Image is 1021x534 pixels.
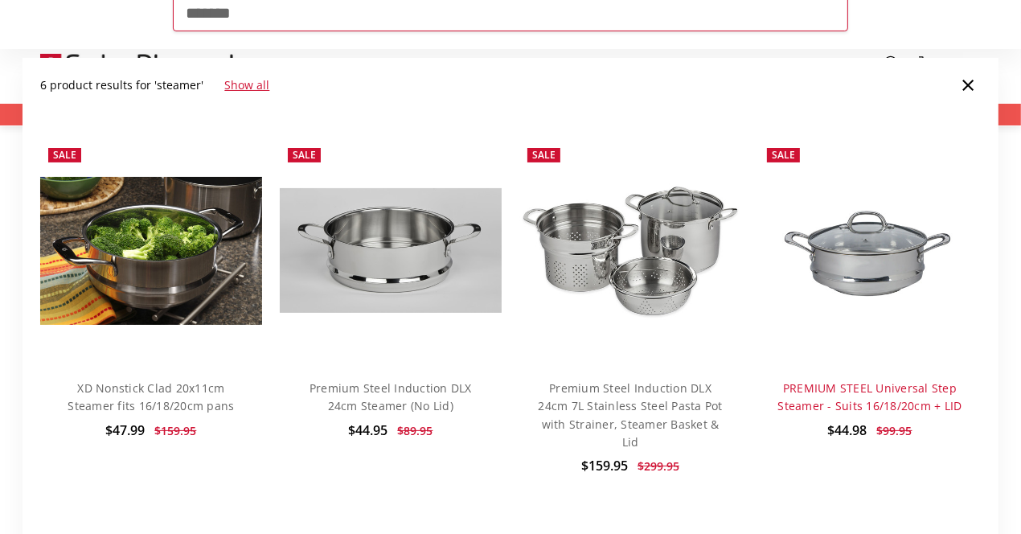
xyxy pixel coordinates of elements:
[877,423,912,438] span: $99.95
[759,140,981,362] img: PREMIUM STEEL Universal Step Steamer - Suits 16/18/20cm + LID
[154,423,196,438] span: $159.95
[105,421,145,439] span: $47.99
[961,67,975,101] span: ×
[778,380,962,413] a: PREMIUM STEEL Universal Step Steamer - Suits 16/18/20cm + LID
[828,421,867,439] span: $44.98
[68,380,234,413] a: XD Nonstick Clad 20x11cm Steamer fits 16/18/20cm pans
[581,457,628,474] span: $159.95
[638,458,679,474] span: $299.95
[538,380,722,450] a: Premium Steel Induction DLX 24cm 7L Stainless Steel Pasta Pot with Strainer, Steamer Basket & Lid
[519,140,741,362] img: Premium Steel DLX - 7.6 Qt. (9.5") Stainless Steel Pasta Pot with Strainer, Steamer Basket, & Lid...
[40,140,262,362] a: XD Nonstick Clad 20x11cm Steamer fits 16/18/20cm pans
[532,148,556,162] span: Sale
[40,177,262,325] img: XD Nonstick Clad 20x11cm Steamer fits 16/18/20cm pans
[955,72,981,97] a: Close
[224,77,269,92] a: Show all
[40,77,203,92] span: 6 product results for 'steamer'
[280,140,502,362] a: Premium Steel Induction DLX 24cm Steamer (No Lid)
[280,188,502,313] img: Premium Steel Induction DLX 24cm Steamer (No Lid)
[293,148,316,162] span: Sale
[348,421,387,439] span: $44.95
[397,423,433,438] span: $89.95
[772,148,795,162] span: Sale
[53,148,76,162] span: Sale
[310,380,472,413] a: Premium Steel Induction DLX 24cm Steamer (No Lid)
